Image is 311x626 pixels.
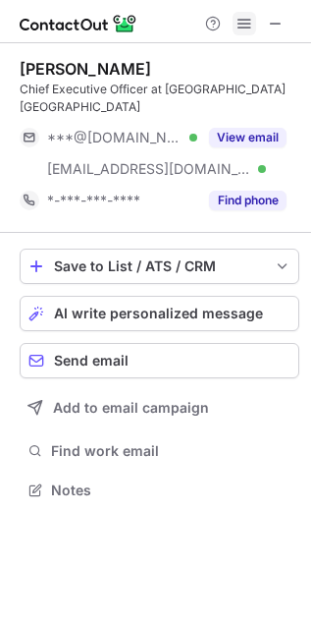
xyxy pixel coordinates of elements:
[20,12,137,35] img: ContactOut v5.3.10
[20,437,299,465] button: Find work email
[54,353,129,369] span: Send email
[20,390,299,426] button: Add to email campaign
[47,160,251,178] span: [EMAIL_ADDRESS][DOMAIN_NAME]
[53,400,209,416] span: Add to email campaign
[51,442,291,460] span: Find work email
[54,258,265,274] div: Save to List / ATS / CRM
[54,306,263,321] span: AI write personalized message
[20,296,299,331] button: AI write personalized message
[47,129,182,146] span: ***@[DOMAIN_NAME]
[20,343,299,378] button: Send email
[20,59,151,79] div: [PERSON_NAME]
[20,249,299,284] button: save-profile-one-click
[209,128,286,147] button: Reveal Button
[51,482,291,499] span: Notes
[209,191,286,210] button: Reveal Button
[20,81,299,116] div: Chief Executive Officer at [GEOGRAPHIC_DATA] [GEOGRAPHIC_DATA]
[20,477,299,504] button: Notes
